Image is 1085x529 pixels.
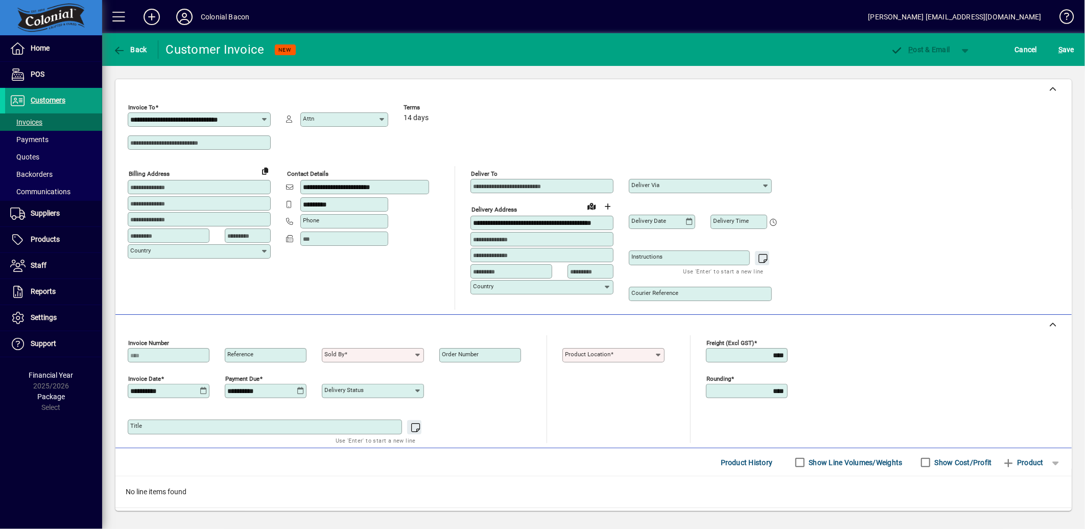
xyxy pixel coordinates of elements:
[683,265,764,277] mat-hint: Use 'Enter' to start a new line
[886,40,955,59] button: Post & Email
[303,115,314,122] mat-label: Attn
[1058,41,1074,58] span: ave
[909,45,913,54] span: P
[997,453,1049,472] button: Product
[5,279,102,305] a: Reports
[31,96,65,104] span: Customers
[5,148,102,166] a: Quotes
[5,227,102,252] a: Products
[29,371,74,379] span: Financial Year
[5,166,102,183] a: Backorders
[128,104,155,111] mat-label: Invoice To
[713,217,749,224] mat-label: Delivery time
[303,217,319,224] mat-label: Phone
[5,331,102,357] a: Support
[31,235,60,243] span: Products
[102,40,158,59] app-page-header-button: Back
[473,283,493,290] mat-label: Country
[324,386,364,394] mat-label: Delivery status
[31,261,46,269] span: Staff
[31,70,44,78] span: POS
[721,454,773,471] span: Product History
[130,422,142,429] mat-label: Title
[225,375,260,382] mat-label: Payment due
[10,153,39,161] span: Quotes
[201,9,249,25] div: Colonial Bacon
[1052,2,1072,35] a: Knowledge Base
[10,188,70,196] span: Communications
[631,289,678,296] mat-label: Courier Reference
[471,170,498,177] mat-label: Deliver To
[1015,41,1037,58] span: Cancel
[807,457,903,468] label: Show Line Volumes/Weights
[5,183,102,200] a: Communications
[631,217,666,224] mat-label: Delivery date
[1056,40,1077,59] button: Save
[717,453,777,472] button: Product History
[128,339,169,347] mat-label: Invoice number
[115,476,1072,508] div: No line items found
[10,170,53,178] span: Backorders
[1058,45,1063,54] span: S
[31,339,56,348] span: Support
[583,198,600,214] a: View on map
[227,351,253,358] mat-label: Reference
[336,434,416,446] mat-hint: Use 'Enter' to start a new line
[31,44,50,52] span: Home
[168,8,201,26] button: Profile
[600,198,616,215] button: Choose address
[110,40,150,59] button: Back
[1002,454,1044,471] span: Product
[5,253,102,279] a: Staff
[1012,40,1040,59] button: Cancel
[631,253,663,260] mat-label: Instructions
[5,131,102,148] a: Payments
[37,393,65,401] span: Package
[166,41,265,58] div: Customer Invoice
[130,247,151,254] mat-label: Country
[868,9,1042,25] div: [PERSON_NAME] [EMAIL_ADDRESS][DOMAIN_NAME]
[5,36,102,61] a: Home
[279,47,292,53] span: NEW
[5,201,102,226] a: Suppliers
[404,104,465,111] span: Terms
[31,313,57,321] span: Settings
[10,135,49,144] span: Payments
[257,163,273,179] button: Copy to Delivery address
[5,113,102,131] a: Invoices
[565,351,610,358] mat-label: Product location
[324,351,344,358] mat-label: Sold by
[128,375,161,382] mat-label: Invoice date
[5,305,102,331] a: Settings
[31,209,60,217] span: Suppliers
[706,339,754,347] mat-label: Freight (excl GST)
[706,375,731,382] mat-label: Rounding
[442,351,479,358] mat-label: Order number
[5,62,102,87] a: POS
[933,457,992,468] label: Show Cost/Profit
[404,114,429,122] span: 14 days
[135,8,168,26] button: Add
[10,118,42,126] span: Invoices
[891,45,950,54] span: ost & Email
[113,45,147,54] span: Back
[631,181,659,189] mat-label: Deliver via
[31,287,56,295] span: Reports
